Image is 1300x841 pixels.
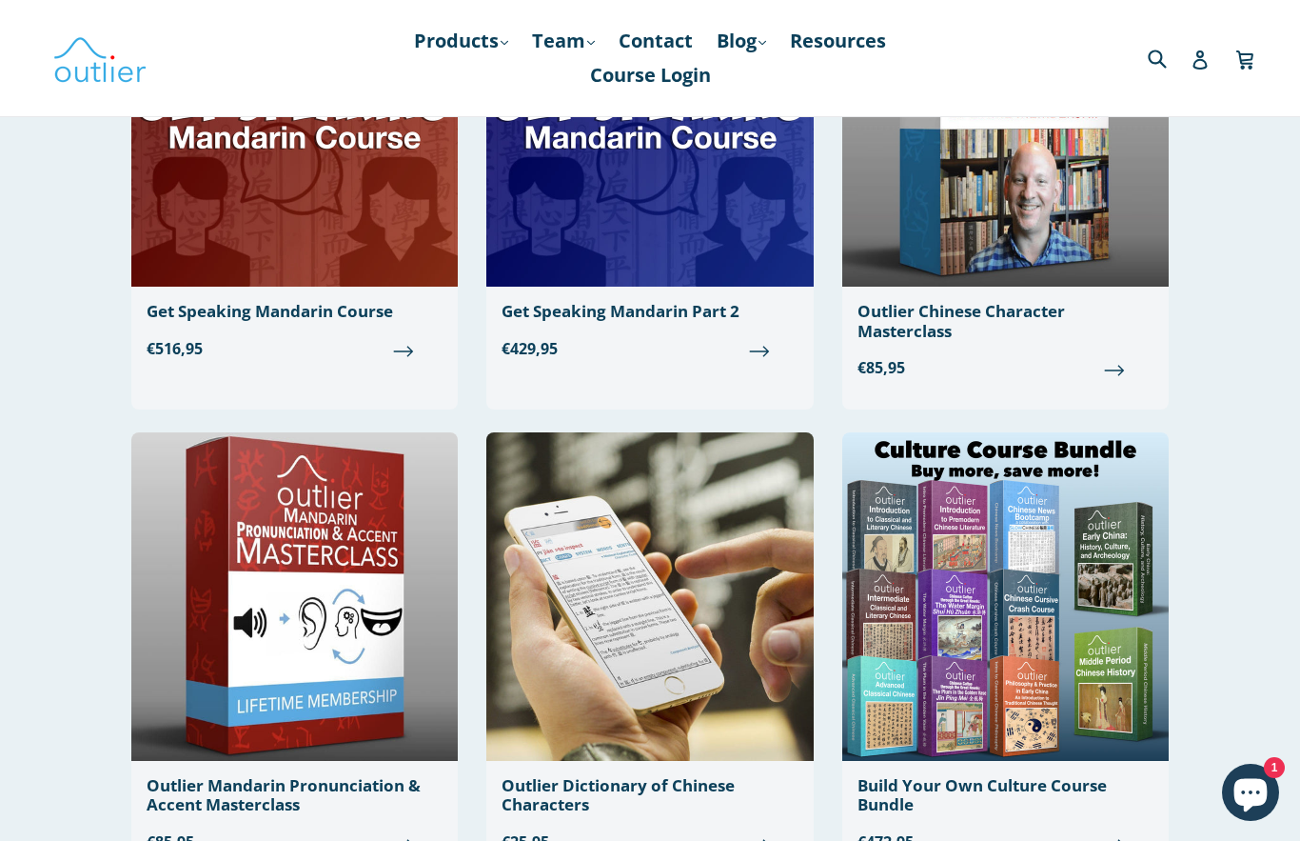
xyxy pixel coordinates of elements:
[502,302,798,321] div: Get Speaking Mandarin Part 2
[147,302,443,321] div: Get Speaking Mandarin Course
[147,337,443,360] span: €516,95
[707,24,776,58] a: Blog
[502,776,798,815] div: Outlier Dictionary of Chinese Characters
[857,302,1153,341] div: Outlier Chinese Character Masterclass
[52,30,148,86] img: Outlier Linguistics
[857,776,1153,815] div: Build Your Own Culture Course Bundle
[486,432,813,761] img: Outlier Dictionary of Chinese Characters Outlier Linguistics
[857,356,1153,379] span: €85,95
[131,432,458,761] img: Outlier Mandarin Pronunciation & Accent Masterclass Outlier Linguistics
[1143,38,1195,77] input: Search
[147,776,443,815] div: Outlier Mandarin Pronunciation & Accent Masterclass
[522,24,604,58] a: Team
[404,24,518,58] a: Products
[609,24,702,58] a: Contact
[1216,764,1285,826] inbox-online-store-chat: Shopify online store chat
[502,337,798,360] span: €429,95
[581,58,720,92] a: Course Login
[842,432,1169,761] img: Build Your Own Culture Course Bundle
[780,24,896,58] a: Resources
